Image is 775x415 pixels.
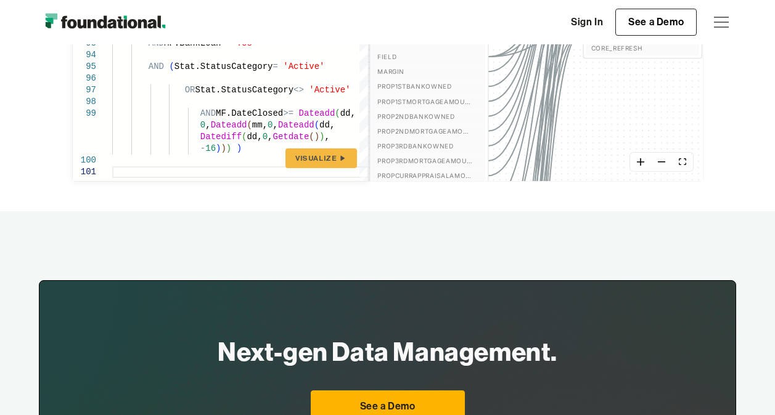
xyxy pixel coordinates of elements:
[285,148,356,168] button: Visualize
[205,143,216,153] span: 16
[73,61,96,73] div: 95
[372,139,485,153] button: PROP3RDBANKOWNED
[195,85,293,95] span: Stat.StatusCategory
[295,153,337,163] span: Visualize
[372,79,485,94] button: PROP1STBANKOWNED
[324,132,329,142] span: ,
[372,153,485,168] button: PROP3RDMORTGAGEAMOUNT
[268,132,273,142] span: ,
[226,143,231,153] span: )
[169,62,174,71] span: (
[273,62,277,71] span: =
[340,108,355,118] span: dd,
[73,49,96,61] div: 94
[200,108,215,118] span: AND
[377,141,473,151] span: PROP3RDBANKOWNED
[707,7,736,37] div: menu
[319,132,324,142] span: )
[372,64,485,79] button: MARGIN
[73,84,96,96] div: 97
[586,41,699,55] button: CORE_REFRESH
[236,143,241,153] span: )
[293,85,304,95] span: <>
[630,153,651,172] button: zoom in
[73,155,96,166] div: 100
[377,111,473,121] span: PROP2NDBANKOWNED
[335,108,340,118] span: (
[314,132,319,142] span: )
[216,108,283,118] span: MF.DateClosed
[221,143,226,153] span: )
[372,49,485,64] button: FIELD
[377,97,473,107] span: PROP1STMORTGAGEAMOUNT
[615,9,697,36] a: See a Demo
[713,356,775,415] iframe: Chat Widget
[247,132,262,142] span: dd,
[174,62,273,71] span: Stat.StatusCategory
[377,156,473,166] span: PROP3RDMORTGAGEAMOUNT
[559,9,615,35] a: Sign In
[205,120,210,130] span: ,
[377,126,473,136] span: PROP2NDMORTGAGEAMOUNT
[73,108,96,119] div: 99
[672,153,693,172] button: fit view
[148,62,163,71] span: AND
[210,120,247,130] span: Dateadd
[309,132,314,142] span: (
[252,120,267,130] span: mm,
[200,120,205,130] span: 0
[73,96,96,108] div: 98
[216,143,221,153] span: )
[372,168,485,183] button: PROPCURRAPPRAISALAMOUNT
[242,132,247,142] span: (
[262,132,267,142] span: 0
[273,120,277,130] span: ,
[73,73,96,84] div: 96
[39,10,171,34] a: home
[377,81,473,91] span: PROP1STBANKOWNED
[283,62,324,71] span: 'Active'
[200,143,205,153] span: -
[200,132,241,142] span: Datediff
[298,108,335,118] span: Dateadd
[591,43,686,53] span: CORE_REFRESH
[377,66,473,76] span: MARGIN
[651,153,672,172] button: zoom out
[372,109,485,124] button: PROP2NDBANKOWNED
[309,85,350,95] span: 'Active'
[268,120,273,130] span: 0
[372,124,485,139] button: PROP2NDMORTGAGEAMOUNT
[73,166,96,178] div: 101
[273,132,309,142] span: Getdate
[377,52,473,62] span: FIELD
[184,85,195,95] span: OR
[277,120,314,130] span: Dateadd
[377,171,473,180] span: PROPCURRAPPRAISALAMOUNT
[39,10,171,34] img: Foundational Logo
[319,120,335,130] span: dd,
[218,332,557,371] h2: Next-gen Data Management.
[377,37,473,47] span: DIMCOLLATERALID
[247,120,252,130] span: (
[314,120,319,130] span: (
[283,108,293,118] span: >=
[372,94,485,109] button: PROP1STMORTGAGEAMOUNT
